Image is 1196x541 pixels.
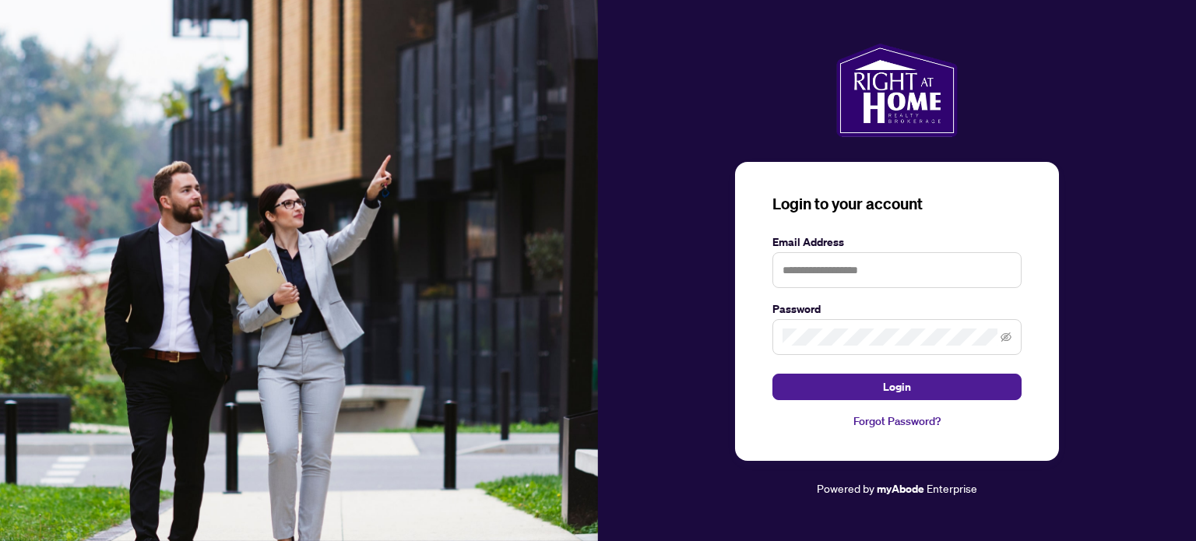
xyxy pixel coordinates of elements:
label: Email Address [772,234,1022,251]
a: Forgot Password? [772,413,1022,430]
span: Enterprise [927,481,977,495]
label: Password [772,300,1022,318]
span: Powered by [817,481,874,495]
button: Login [772,374,1022,400]
h3: Login to your account [772,193,1022,215]
span: Login [883,374,911,399]
img: ma-logo [836,44,957,137]
span: eye-invisible [1001,332,1011,343]
a: myAbode [877,480,924,497]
